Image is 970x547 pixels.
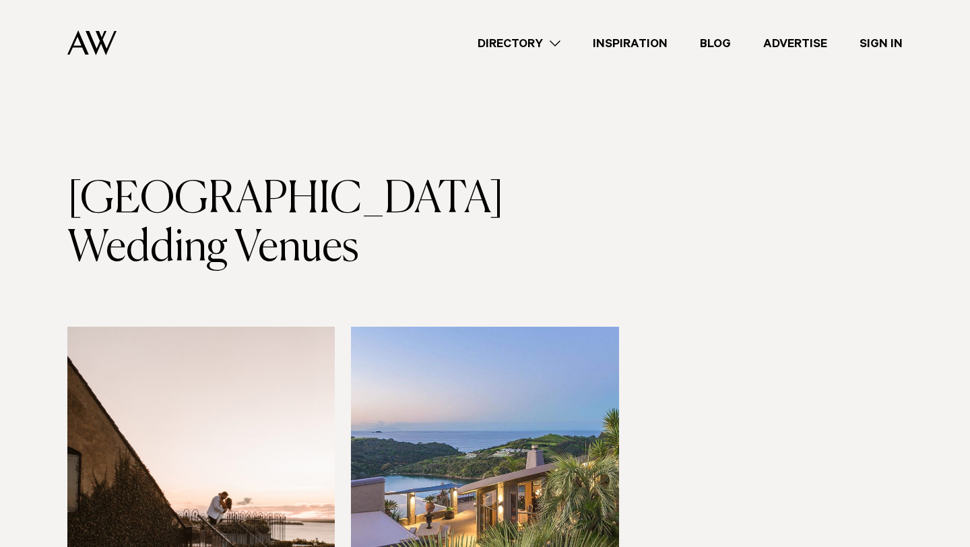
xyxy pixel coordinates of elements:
a: Advertise [747,34,843,53]
a: Blog [684,34,747,53]
a: Directory [461,34,577,53]
h1: [GEOGRAPHIC_DATA] Wedding Venues [67,176,485,273]
img: Auckland Weddings Logo [67,30,117,55]
a: Sign In [843,34,919,53]
a: Inspiration [577,34,684,53]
